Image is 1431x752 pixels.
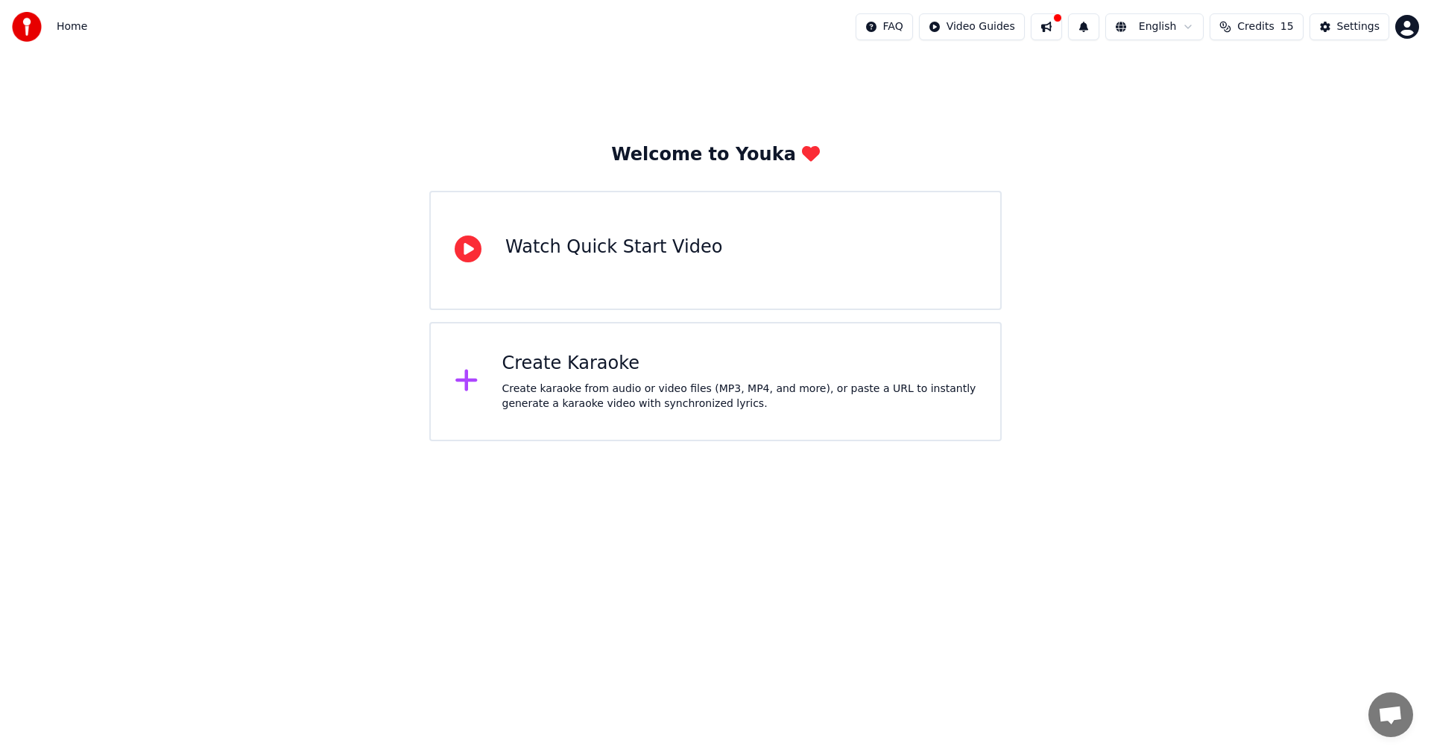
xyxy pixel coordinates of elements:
[12,12,42,42] img: youka
[1337,19,1380,34] div: Settings
[1280,19,1294,34] span: 15
[611,143,820,167] div: Welcome to Youka
[919,13,1025,40] button: Video Guides
[505,236,722,259] div: Watch Quick Start Video
[1310,13,1389,40] button: Settings
[502,352,977,376] div: Create Karaoke
[1210,13,1303,40] button: Credits15
[57,19,87,34] span: Home
[1237,19,1274,34] span: Credits
[1368,692,1413,737] div: Open chat
[502,382,977,411] div: Create karaoke from audio or video files (MP3, MP4, and more), or paste a URL to instantly genera...
[856,13,913,40] button: FAQ
[57,19,87,34] nav: breadcrumb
